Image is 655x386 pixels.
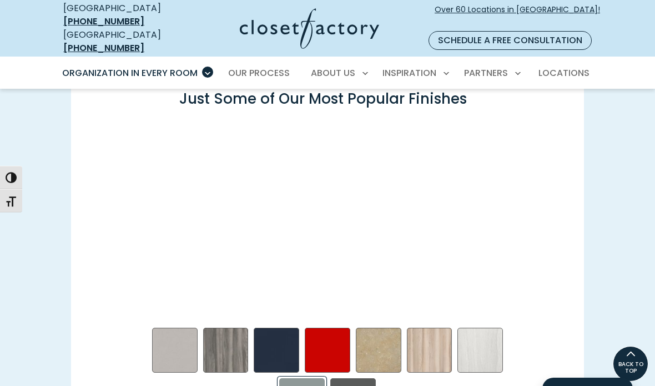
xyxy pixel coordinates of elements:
div: Afternoon Nap Swatch [203,328,249,373]
div: Skye Swatch [457,328,503,373]
nav: Primary Menu [54,58,601,89]
div: Red - High Gloss Swatch [305,328,350,373]
span: BACK TO TOP [613,361,648,374]
a: Schedule a Free Consultation [429,31,592,50]
div: [GEOGRAPHIC_DATA] [63,28,184,55]
a: BACK TO TOP [613,346,648,382]
img: Closet Factory Logo [240,8,379,49]
span: Locations [538,67,589,79]
span: Over 60 Locations in [GEOGRAPHIC_DATA]! [435,4,600,27]
div: Picnic in the Park Swatch [407,328,452,373]
span: Partners [464,67,508,79]
div: Steel Blue Swatch [137,125,518,307]
span: Inspiration [382,67,436,79]
img: garage system in steel blue [137,125,518,307]
h3: Just Some of Our Most Popular Finishes [71,85,575,113]
span: Organization in Every Room [62,67,198,79]
div: Gridlock in LA Swatch [356,328,401,373]
span: Our Process [228,67,290,79]
div: [GEOGRAPHIC_DATA] [63,2,184,28]
a: [PHONE_NUMBER] [63,42,144,54]
div: Frosted Aluminum Swatch [152,328,198,373]
span: About Us [311,67,355,79]
a: [PHONE_NUMBER] [63,15,144,28]
div: Blue - High Gloss Swatch [254,328,299,373]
